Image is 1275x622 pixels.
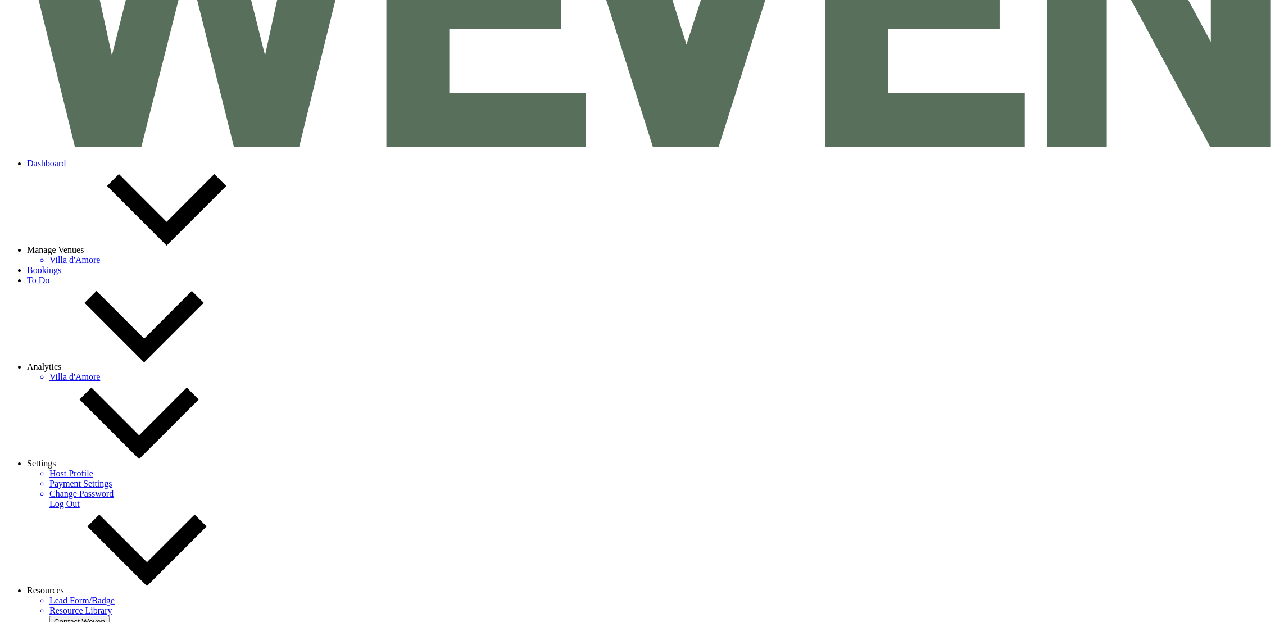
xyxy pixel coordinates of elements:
[49,372,1271,382] a: Villa d'Amore
[27,362,61,371] span: Analytics
[49,469,1271,479] a: Host Profile
[27,265,61,275] a: Bookings
[27,458,56,468] span: Settings
[49,255,1271,265] a: Villa d'Amore
[49,479,1271,489] a: Payment Settings
[49,489,1271,499] a: Change Password
[49,596,1271,606] a: Lead Form/Badge
[49,499,80,509] a: Log Out
[49,606,1271,616] a: Resource Library
[27,158,66,168] a: Dashboard
[27,275,49,285] a: To Do
[27,585,64,595] span: Resources
[27,245,84,255] span: Manage Venues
